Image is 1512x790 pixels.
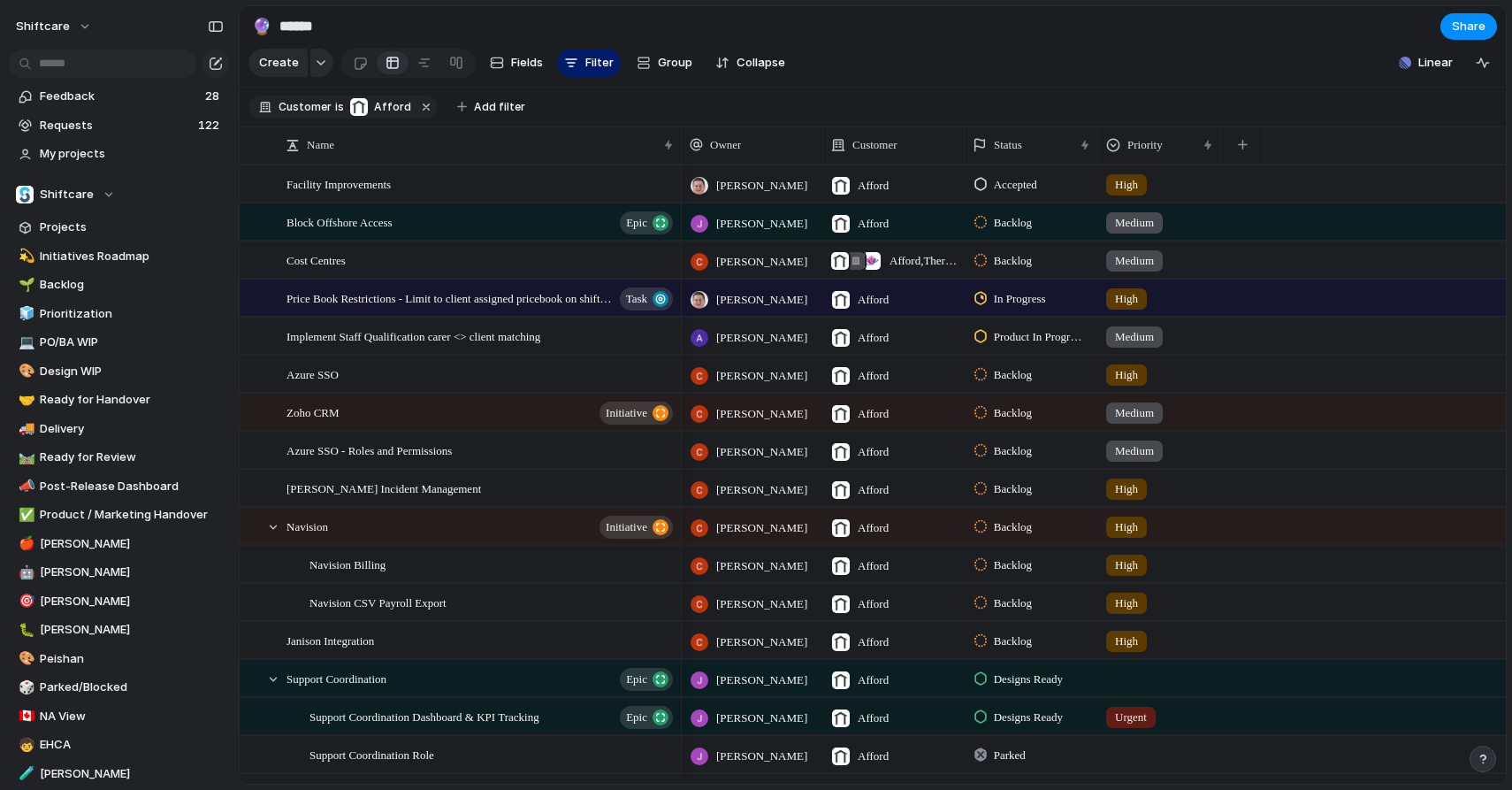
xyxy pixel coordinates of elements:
[205,88,223,105] span: 28
[40,186,94,203] span: Shiftcare
[248,49,308,77] button: Create
[858,443,889,461] span: Afford
[374,99,411,115] span: Afford
[858,481,889,499] span: Afford
[606,515,647,540] span: initiative
[286,630,374,650] span: Janison Integration
[309,744,434,764] span: Support Coordination Role
[620,288,673,311] button: Task
[286,364,339,384] span: Azure SSO
[9,473,230,500] a: 📣Post-Release Dashboard
[19,706,31,726] div: 🇨🇦
[1115,480,1138,498] span: High
[994,136,1022,154] span: Status
[1115,176,1138,194] span: High
[286,173,391,194] span: Facility Improvements
[40,564,224,581] span: [PERSON_NAME]
[16,593,34,610] button: 🎯
[16,736,34,754] button: 🧒
[19,448,31,468] div: 🛤️
[628,49,701,77] button: Group
[16,391,34,409] button: 🤝
[16,363,34,380] button: 🎨
[858,595,889,613] span: Afford
[8,12,101,41] button: shiftcare
[994,404,1032,422] span: Backlog
[9,416,230,442] a: 🚚Delivery
[858,215,889,233] span: Afford
[716,748,807,765] span: [PERSON_NAME]
[9,112,230,139] a: Requests122
[16,650,34,668] button: 🎨
[40,363,224,380] span: Design WIP
[19,303,31,324] div: 🧊
[19,591,31,611] div: 🎯
[858,519,889,537] span: Afford
[9,387,230,413] div: 🤝Ready for Handover
[286,288,615,308] span: Price Book Restrictions - Limit to client assigned pricebook on shift creation
[9,646,230,672] a: 🎨Peishan
[40,650,224,668] span: Peishan
[716,557,807,575] span: [PERSON_NAME]
[9,272,230,298] a: 🌱Backlog
[40,449,224,466] span: Ready for Review
[1115,518,1138,536] span: High
[858,367,889,385] span: Afford
[19,648,31,669] div: 🎨
[511,54,543,72] span: Fields
[606,401,647,426] span: initiative
[19,246,31,266] div: 💫
[1452,18,1485,35] span: Share
[16,679,34,696] button: 🎲
[658,54,692,72] span: Group
[16,478,34,495] button: 📣
[40,88,200,105] span: Feedback
[19,678,31,698] div: 🎲
[994,252,1032,270] span: Backlog
[252,14,271,38] div: 🔮
[309,592,447,612] span: Navision CSV Payroll Export
[994,671,1063,688] span: Designs Ready
[9,502,230,528] div: ✅Product / Marketing Handover
[9,588,230,615] a: 🎯[PERSON_NAME]
[9,617,230,643] a: 🐛[PERSON_NAME]
[19,275,31,295] div: 🌱
[716,481,807,499] span: [PERSON_NAME]
[309,706,539,726] span: Support Coordination Dashboard & KPI Tracking
[483,49,550,77] button: Fields
[994,176,1037,194] span: Accepted
[626,211,647,235] span: Epic
[716,177,807,195] span: [PERSON_NAME]
[1418,54,1453,72] span: Linear
[716,443,807,461] span: [PERSON_NAME]
[40,391,224,409] span: Ready for Handover
[16,449,34,466] button: 🛤️
[994,366,1032,384] span: Backlog
[19,476,31,496] div: 📣
[16,765,34,783] button: 🧪
[994,594,1032,612] span: Backlog
[585,54,614,72] span: Filter
[858,291,889,309] span: Afford
[9,243,230,270] a: 💫Initiatives Roadmap
[40,145,224,163] span: My projects
[16,564,34,581] button: 🤖
[858,557,889,575] span: Afford
[557,49,621,77] button: Filter
[1392,50,1460,76] button: Linear
[16,305,34,323] button: 🧊
[447,95,536,119] button: Add filter
[994,328,1083,346] span: Product In Progress
[994,442,1032,460] span: Backlog
[9,329,230,356] a: 💻PO/BA WIP
[994,709,1063,726] span: Designs Ready
[994,214,1032,232] span: Backlog
[716,329,807,347] span: [PERSON_NAME]
[858,633,889,651] span: Afford
[19,333,31,353] div: 💻
[716,405,807,423] span: [PERSON_NAME]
